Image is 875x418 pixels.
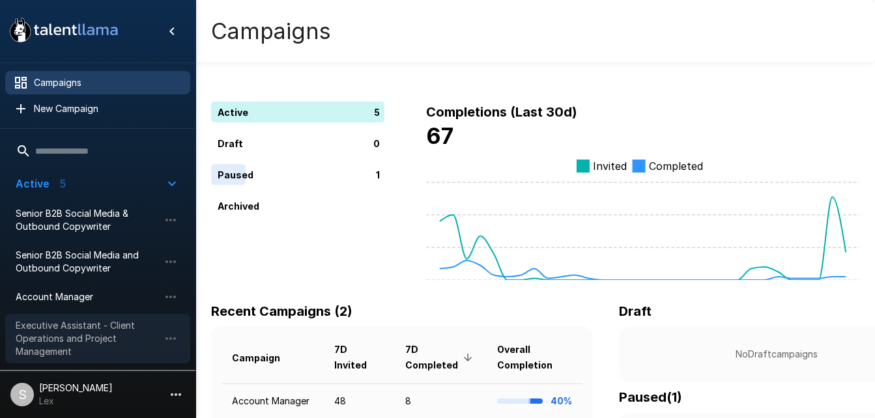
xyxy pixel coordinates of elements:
[551,395,572,406] b: 40%
[619,389,682,405] b: Paused ( 1 )
[426,122,453,149] b: 67
[334,342,385,373] span: 7D Invited
[324,383,395,418] td: 48
[405,342,476,373] span: 7D Completed
[395,383,487,418] td: 8
[374,105,380,119] p: 5
[232,350,297,366] span: Campaign
[211,18,331,45] h4: Campaigns
[373,137,380,150] p: 0
[426,104,577,120] b: Completions (Last 30d)
[497,342,572,373] span: Overall Completion
[376,168,380,182] p: 1
[211,303,352,319] b: Recent Campaigns (2)
[619,303,652,319] b: Draft
[222,383,324,418] td: Account Manager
